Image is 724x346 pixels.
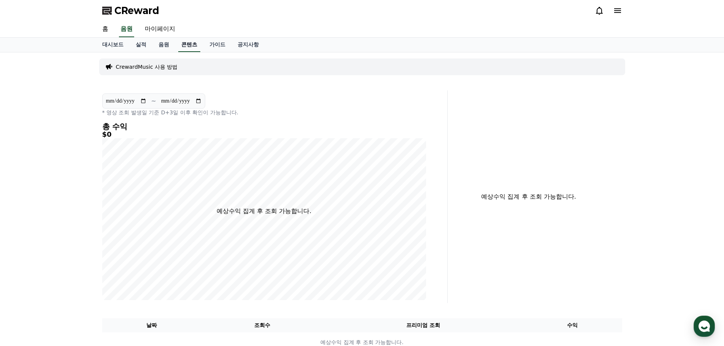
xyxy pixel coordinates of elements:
h5: $0 [102,131,426,138]
span: 설정 [117,252,127,258]
a: 대시보드 [96,38,130,52]
span: 홈 [24,252,29,258]
a: CReward [102,5,159,17]
a: 대화 [50,241,98,260]
a: 홈 [2,241,50,260]
span: 대화 [70,253,79,259]
a: 콘텐츠 [178,38,200,52]
a: 마이페이지 [139,21,181,37]
a: 실적 [130,38,152,52]
th: 프리미엄 조회 [323,318,523,332]
a: 음원 [152,38,175,52]
h4: 총 수익 [102,122,426,131]
a: 공지사항 [231,38,265,52]
p: 예상수익 집계 후 조회 가능합니다. [454,192,604,201]
th: 날짜 [102,318,201,332]
a: 홈 [96,21,114,37]
a: 가이드 [203,38,231,52]
a: CrewardMusic 사용 방법 [116,63,178,71]
th: 조회수 [201,318,323,332]
p: ~ [151,96,156,106]
span: CReward [114,5,159,17]
p: 예상수익 집계 후 조회 가능합니다. [217,207,311,216]
p: * 영상 조회 발생일 기준 D+3일 이후 확인이 가능합니다. [102,109,426,116]
a: 설정 [98,241,146,260]
th: 수익 [523,318,622,332]
a: 음원 [119,21,134,37]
